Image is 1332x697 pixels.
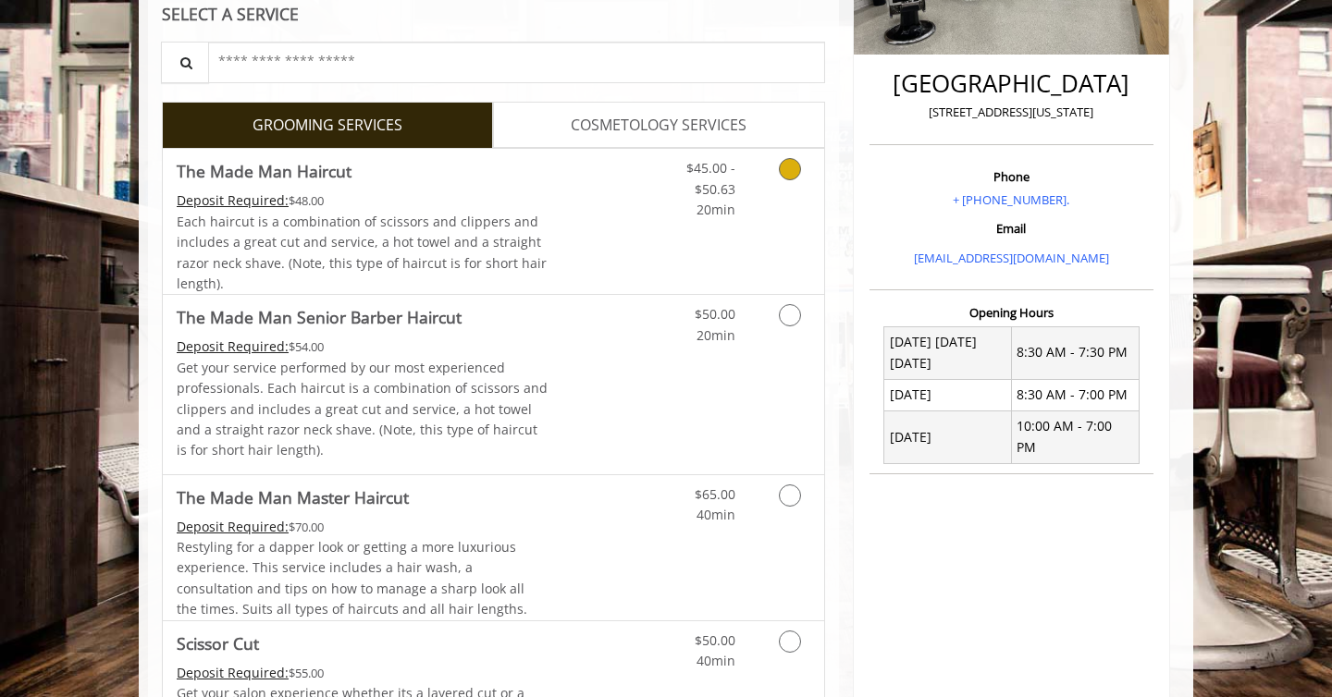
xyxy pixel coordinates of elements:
button: Service Search [161,42,209,83]
td: [DATE] [884,410,1012,463]
p: [STREET_ADDRESS][US_STATE] [874,103,1149,122]
span: This service needs some Advance to be paid before we block your appointment [177,664,289,681]
h3: Phone [874,170,1149,183]
span: COSMETOLOGY SERVICES [571,114,746,138]
span: 40min [697,652,735,669]
span: 20min [697,326,735,344]
span: $50.00 [695,305,735,323]
div: $55.00 [177,663,549,683]
span: $65.00 [695,485,735,503]
a: [EMAIL_ADDRESS][DOMAIN_NAME] [914,250,1109,266]
h3: Email [874,222,1149,235]
a: + [PHONE_NUMBER]. [953,191,1069,208]
div: $54.00 [177,336,549,357]
div: SELECT A SERVICE [162,6,825,23]
div: $70.00 [177,517,549,537]
span: $50.00 [695,631,735,649]
b: The Made Man Master Haircut [177,484,409,510]
td: 10:00 AM - 7:00 PM [1011,410,1139,463]
span: Each haircut is a combination of scissors and clippers and includes a great cut and service, a ho... [177,213,547,292]
h3: Opening Hours [869,306,1153,319]
td: [DATE] [DATE] [DATE] [884,326,1012,379]
span: GROOMING SERVICES [253,114,402,138]
p: Get your service performed by our most experienced professionals. Each haircut is a combination o... [177,358,549,461]
td: 8:30 AM - 7:30 PM [1011,326,1139,379]
span: 20min [697,201,735,218]
span: This service needs some Advance to be paid before we block your appointment [177,337,289,355]
span: $45.00 - $50.63 [686,159,735,197]
td: [DATE] [884,379,1012,410]
div: $48.00 [177,190,549,211]
td: 8:30 AM - 7:00 PM [1011,379,1139,410]
h2: [GEOGRAPHIC_DATA] [874,70,1149,97]
span: This service needs some Advance to be paid before we block your appointment [177,518,289,535]
b: The Made Man Haircut [177,158,351,184]
span: This service needs some Advance to be paid before we block your appointment [177,191,289,209]
span: 40min [697,506,735,523]
b: Scissor Cut [177,630,259,656]
span: Restyling for a dapper look or getting a more luxurious experience. This service includes a hair ... [177,538,527,618]
b: The Made Man Senior Barber Haircut [177,304,462,330]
